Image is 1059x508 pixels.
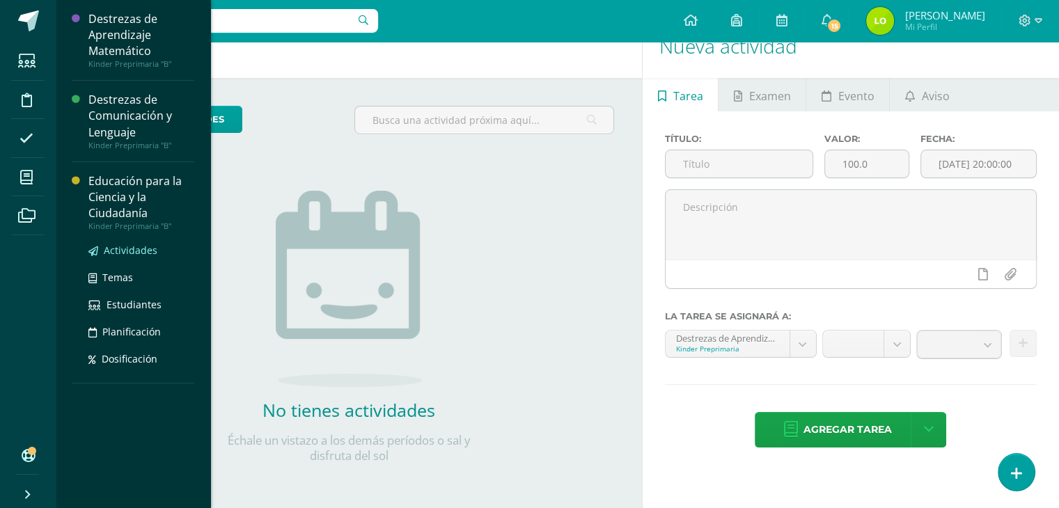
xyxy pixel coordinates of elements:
[88,173,194,231] a: Educación para la Ciencia y la CiudadaníaKinder Preprimaria "B"
[88,351,194,367] a: Dosificación
[643,78,718,111] a: Tarea
[210,433,488,463] p: Échale un vistazo a los demás períodos o sal y disfruta del sol
[88,141,194,150] div: Kinder Preprimaria "B"
[890,78,964,111] a: Aviso
[88,11,194,69] a: Destrezas de Aprendizaje MatemáticoKinder Preprimaria "B"
[88,92,194,140] div: Destrezas de Comunicación y Lenguaje
[676,344,779,354] div: Kinder Preprimaria
[88,173,194,221] div: Educación para la Ciencia y la Ciudadanía
[825,150,909,177] input: Puntos máximos
[107,298,162,311] span: Estudiantes
[838,79,874,113] span: Evento
[88,296,194,312] a: Estudiantes
[88,221,194,231] div: Kinder Preprimaria "B"
[659,15,1042,78] h1: Nueva actividad
[88,269,194,285] a: Temas
[806,78,889,111] a: Evento
[88,11,194,59] div: Destrezas de Aprendizaje Matemático
[719,78,806,111] a: Examen
[904,21,985,33] span: Mi Perfil
[665,311,1037,322] label: La tarea se asignará a:
[666,331,816,357] a: Destrezas de Aprendizaje Matemático 'B'Kinder Preprimaria
[88,92,194,150] a: Destrezas de Comunicación y LenguajeKinder Preprimaria "B"
[824,134,909,144] label: Valor:
[88,324,194,340] a: Planificación
[749,79,791,113] span: Examen
[826,18,842,33] span: 15
[102,271,133,284] span: Temas
[803,413,891,447] span: Agregar tarea
[666,150,813,177] input: Título
[65,9,378,33] input: Busca un usuario...
[355,106,613,134] input: Busca una actividad próxima aquí...
[921,150,1036,177] input: Fecha de entrega
[904,8,985,22] span: [PERSON_NAME]
[104,244,157,257] span: Actividades
[210,398,488,422] h2: No tienes actividades
[920,134,1037,144] label: Fecha:
[102,325,161,338] span: Planificación
[866,7,894,35] img: 6714572aa9192d6e20d2b456500099f5.png
[665,134,813,144] label: Título:
[72,15,625,78] h1: Actividades
[276,191,422,387] img: no_activities.png
[88,59,194,69] div: Kinder Preprimaria "B"
[922,79,950,113] span: Aviso
[676,331,779,344] div: Destrezas de Aprendizaje Matemático 'B'
[673,79,703,113] span: Tarea
[88,242,194,258] a: Actividades
[102,352,157,365] span: Dosificación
